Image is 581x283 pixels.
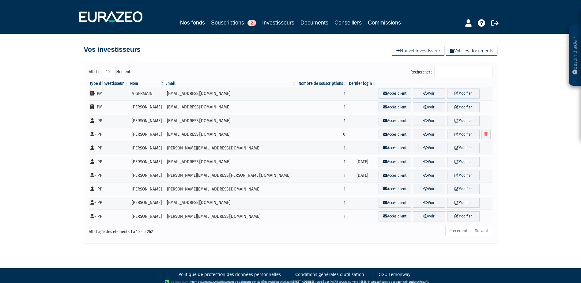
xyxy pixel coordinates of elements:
td: 0 [296,128,348,141]
td: [DATE] [348,155,377,169]
a: Modifier [447,184,480,194]
p: Besoin d'aide ? [572,28,579,83]
td: [PERSON_NAME] [130,141,165,155]
label: Rechercher : [410,67,492,77]
td: - PP [89,114,130,128]
td: [EMAIL_ADDRESS][DOMAIN_NAME] [165,128,296,141]
img: 1732889491-logotype_eurazeo_blanc_rvb.png [79,11,142,22]
a: Modifier [447,198,480,208]
a: Accès client [379,89,411,99]
td: 1 [296,141,348,155]
td: [PERSON_NAME] [130,100,165,114]
a: Modifier [447,102,480,112]
a: Voir [413,211,445,221]
a: Supprimer [481,130,491,140]
td: [EMAIL_ADDRESS][DOMAIN_NAME] [165,155,296,169]
td: - PP [89,196,130,210]
td: 1 [296,169,348,183]
td: - PM [89,100,130,114]
td: [EMAIL_ADDRESS][DOMAIN_NAME] [165,114,296,128]
a: Nos fonds [180,18,205,27]
td: [PERSON_NAME] [130,182,165,196]
div: Affichage des éléments 1 à 10 sur 262 [89,225,252,235]
a: CGU Lemonway [379,271,410,277]
td: 1 [296,182,348,196]
td: - PP [89,182,130,196]
th: Email : activer pour trier la colonne par ordre croissant [165,81,296,87]
td: A GERMAIN [130,87,165,100]
a: Voir [413,157,445,167]
td: 1 [296,196,348,210]
select: Afficheréléments [102,67,116,77]
td: [EMAIL_ADDRESS][DOMAIN_NAME] [165,100,296,114]
td: - PM [89,87,130,100]
a: Accès client [379,198,411,208]
td: [PERSON_NAME] [130,155,165,169]
a: Modifier [447,171,480,181]
a: Accès client [379,143,411,153]
td: 1 [296,100,348,114]
a: Accès client [379,184,411,194]
td: [PERSON_NAME][EMAIL_ADDRESS][PERSON_NAME][DOMAIN_NAME] [165,169,296,183]
a: Accès client [379,116,411,126]
a: Politique de protection des données personnelles [179,271,281,277]
td: [PERSON_NAME] [130,128,165,141]
td: - PP [89,209,130,223]
a: Voir [413,130,445,140]
td: 1 [296,114,348,128]
span: 2 [247,20,256,26]
th: Type d'investisseur : activer pour trier la colonne par ordre croissant [89,81,130,87]
a: Investisseurs [262,18,294,28]
a: Modifier [447,130,480,140]
a: Modifier [447,211,480,221]
a: Voir [413,116,445,126]
td: - PP [89,128,130,141]
td: [PERSON_NAME] [130,169,165,183]
a: Voir [413,184,445,194]
td: [PERSON_NAME] [130,196,165,210]
input: Rechercher : [434,67,492,77]
td: - PP [89,155,130,169]
a: Modifier [447,143,480,153]
td: 1 [296,209,348,223]
a: Nouvel investisseur [392,46,444,56]
td: [PERSON_NAME][EMAIL_ADDRESS][DOMAIN_NAME] [165,182,296,196]
a: Modifier [447,157,480,167]
th: Nom : activer pour trier la colonne par ordre d&eacute;croissant [130,81,165,87]
td: - PP [89,141,130,155]
a: Accès client [379,171,411,181]
td: [PERSON_NAME][EMAIL_ADDRESS][DOMAIN_NAME] [165,141,296,155]
a: Accès client [379,157,411,167]
th: Dernier login : activer pour trier la colonne par ordre croissant [348,81,377,87]
label: Afficher éléments [89,67,132,77]
a: Voir les documents [446,46,497,56]
h4: Vos investisseurs [84,46,141,53]
a: Conditions générales d'utilisation [295,271,364,277]
a: Voir [413,89,445,99]
a: Conseillers [334,18,362,27]
a: Voir [413,102,445,112]
th: Nombre de souscriptions : activer pour trier la colonne par ordre croissant [296,81,348,87]
td: [PERSON_NAME][EMAIL_ADDRESS][DOMAIN_NAME] [165,209,296,223]
td: [PERSON_NAME] [130,209,165,223]
a: Suivant [471,226,492,236]
td: [PERSON_NAME] [130,114,165,128]
a: Voir [413,171,445,181]
a: Voir [413,143,445,153]
td: [EMAIL_ADDRESS][DOMAIN_NAME] [165,87,296,100]
a: Voir [413,198,445,208]
a: Modifier [447,116,480,126]
a: Accès client [379,211,411,221]
a: Souscriptions2 [211,18,256,27]
td: - PP [89,169,130,183]
a: Accès client [379,102,411,112]
td: [EMAIL_ADDRESS][DOMAIN_NAME] [165,196,296,210]
a: Documents [300,18,328,27]
td: 1 [296,87,348,100]
td: 1 [296,155,348,169]
th: &nbsp; [377,81,492,87]
a: Modifier [447,89,480,99]
td: [DATE] [348,169,377,183]
a: Accès client [379,130,411,140]
a: Commissions [368,18,401,27]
